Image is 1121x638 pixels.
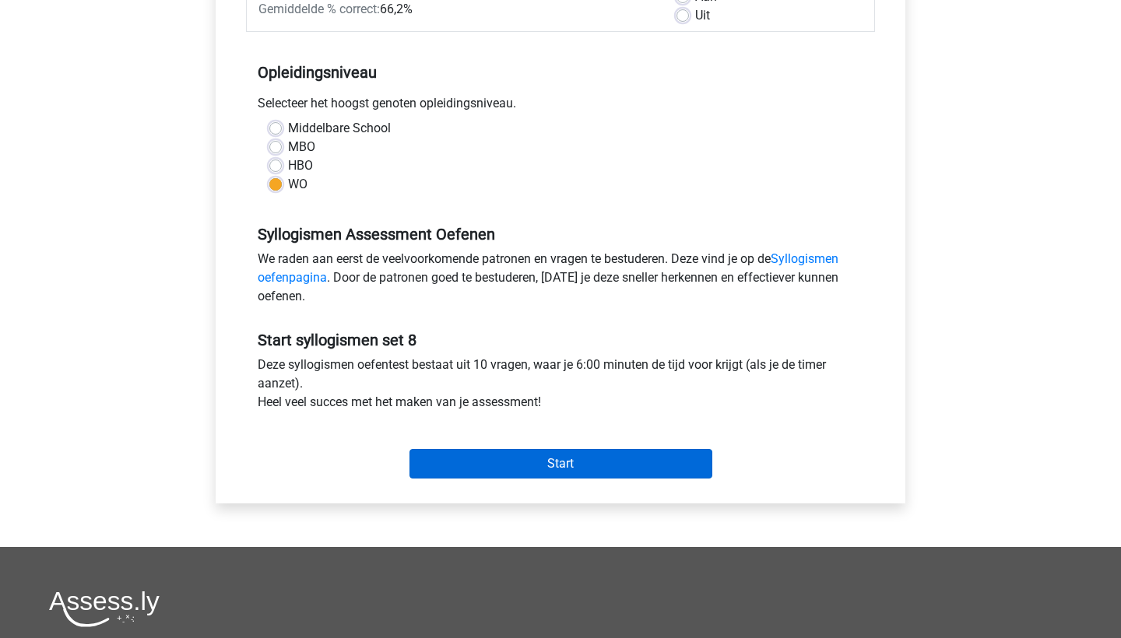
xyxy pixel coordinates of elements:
label: Middelbare School [288,119,391,138]
img: Assessly logo [49,591,160,627]
label: HBO [288,156,313,175]
label: WO [288,175,307,194]
div: Deze syllogismen oefentest bestaat uit 10 vragen, waar je 6:00 minuten de tijd voor krijgt (als j... [246,356,875,418]
span: Gemiddelde % correct: [258,2,380,16]
h5: Opleidingsniveau [258,57,863,88]
h5: Start syllogismen set 8 [258,331,863,349]
input: Start [409,449,712,478]
div: Selecteer het hoogst genoten opleidingsniveau. [246,94,875,119]
h5: Syllogismen Assessment Oefenen [258,225,863,244]
label: MBO [288,138,315,156]
label: Uit [695,6,710,25]
div: We raden aan eerst de veelvoorkomende patronen en vragen te bestuderen. Deze vind je op de . Door... [246,250,875,312]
